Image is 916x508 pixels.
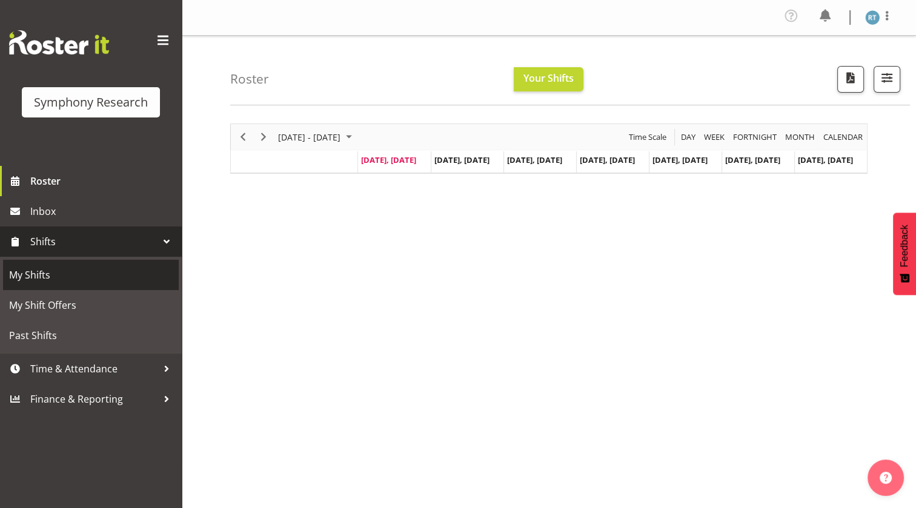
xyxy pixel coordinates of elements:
button: Next [256,130,272,145]
span: [DATE], [DATE] [434,154,490,165]
span: Week [703,130,726,145]
span: Finance & Reporting [30,390,158,408]
h4: Roster [230,72,269,86]
img: raymond-tuhega1922.jpg [865,10,880,25]
button: Timeline Week [702,130,727,145]
img: Rosterit website logo [9,30,109,54]
a: My Shift Offers [3,290,179,320]
button: Previous [235,130,251,145]
span: Shifts [30,233,158,251]
span: Time & Attendance [30,360,158,378]
span: Feedback [899,225,910,267]
button: Time Scale [627,130,669,145]
button: Timeline Month [783,130,817,145]
span: [DATE], [DATE] [652,154,708,165]
span: Inbox [30,202,176,220]
button: Timeline Day [679,130,698,145]
span: Time Scale [628,130,668,145]
button: September 01 - 07, 2025 [276,130,357,145]
div: Timeline Week of September 1, 2025 [230,124,868,174]
button: Filter Shifts [874,66,900,93]
img: help-xxl-2.png [880,472,892,484]
a: Past Shifts [3,320,179,351]
button: Fortnight [731,130,779,145]
span: Past Shifts [9,326,173,345]
span: [DATE] - [DATE] [277,130,342,145]
span: Month [784,130,816,145]
span: [DATE], [DATE] [725,154,780,165]
button: Download a PDF of the roster according to the set date range. [837,66,864,93]
div: Previous [233,124,253,150]
span: calendar [822,130,864,145]
span: [DATE], [DATE] [361,154,416,165]
span: [DATE], [DATE] [798,154,853,165]
span: Roster [30,172,176,190]
a: My Shifts [3,260,179,290]
span: Fortnight [732,130,778,145]
span: My Shifts [9,266,173,284]
span: [DATE], [DATE] [507,154,562,165]
div: Next [253,124,274,150]
span: Your Shifts [523,71,574,85]
span: [DATE], [DATE] [580,154,635,165]
button: Feedback - Show survey [893,213,916,295]
span: Day [680,130,697,145]
div: Symphony Research [34,93,148,111]
button: Month [821,130,865,145]
span: My Shift Offers [9,296,173,314]
button: Your Shifts [514,67,583,91]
